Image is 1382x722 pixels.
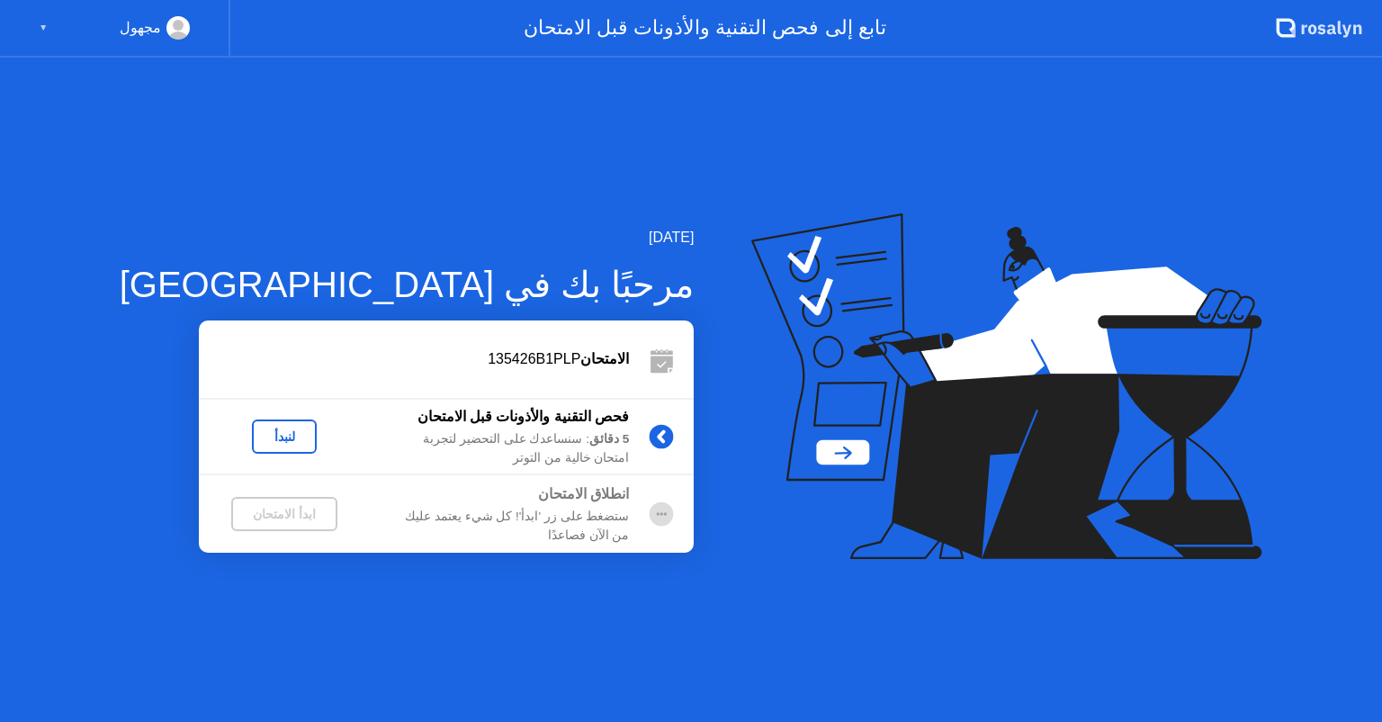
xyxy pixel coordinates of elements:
[39,16,48,40] div: ▼
[589,432,629,446] b: 5 دقائق
[417,409,630,424] b: فحص التقنية والأذونات قبل الامتحان
[370,430,629,467] div: : سنساعدك على التحضير لتجربة امتحان خالية من التوتر
[120,257,695,311] div: مرحبًا بك في [GEOGRAPHIC_DATA]
[120,227,695,248] div: [DATE]
[580,351,629,366] b: الامتحان
[231,497,337,531] button: ابدأ الامتحان
[199,348,629,370] div: 135426B1PLP
[120,16,161,40] div: مجهول
[538,486,629,501] b: انطلاق الامتحان
[370,508,629,545] div: ستضغط على زر 'ابدأ'! كل شيء يعتمد عليك من الآن فصاعدًا
[252,420,317,454] button: لنبدأ
[259,429,310,444] div: لنبدأ
[238,507,330,521] div: ابدأ الامتحان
